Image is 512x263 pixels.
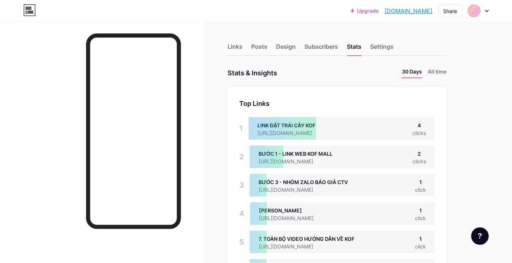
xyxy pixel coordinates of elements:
div: 2 [412,150,426,158]
div: 1 [415,207,426,214]
li: 30 Days [402,68,422,78]
a: [DOMAIN_NAME] [384,7,433,15]
div: click [415,186,426,194]
div: [URL][DOMAIN_NAME] [259,186,348,194]
div: Links [228,42,243,55]
div: clicks [412,129,426,137]
a: Upgrade [351,8,379,14]
div: Settings [370,42,393,55]
div: [URL][DOMAIN_NAME] [259,243,354,250]
div: 4 [412,121,426,129]
div: BƯỚC 3 - NHÓM ZALO BÁO GIÁ CTV [259,178,348,186]
div: [PERSON_NAME] [259,207,325,214]
div: 1 [239,117,243,140]
div: 3 [239,174,244,196]
div: [URL][DOMAIN_NAME] [259,214,325,222]
div: Share [443,7,457,15]
div: Design [276,42,296,55]
div: [URL][DOMAIN_NAME] [259,158,333,165]
div: 4 [239,202,244,225]
div: 2 [239,146,244,168]
div: Stats & Insights [228,68,277,78]
div: click [415,243,426,250]
div: Stats [347,42,361,55]
div: Posts [251,42,267,55]
li: All time [428,68,446,78]
div: clicks [412,158,426,165]
div: 1 [415,235,426,243]
div: Subscribers [305,42,338,55]
div: Top Links [239,99,435,108]
div: BƯỚC 1 - LINK WEB KOF MALL [259,150,333,158]
div: 7. TOÀN BỘ VIDEO HƯỚNG DẪN VỀ KOF [259,235,354,243]
div: click [415,214,426,222]
div: 1 [415,178,426,186]
div: 5 [239,231,244,253]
